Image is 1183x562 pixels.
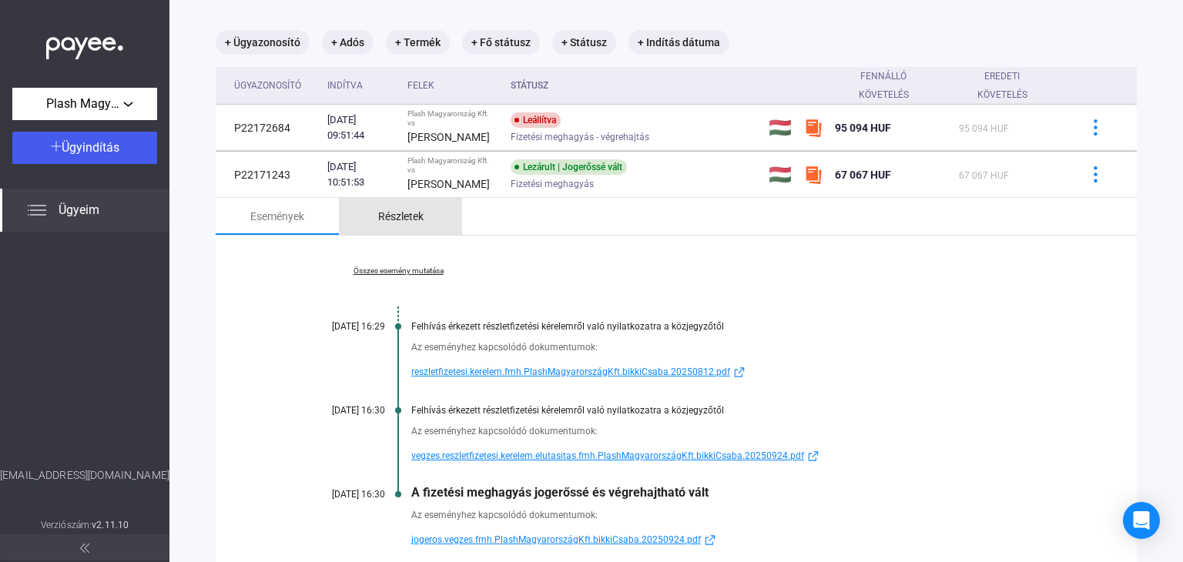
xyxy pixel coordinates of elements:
[28,201,46,219] img: list.svg
[407,109,498,128] div: Plash Magyarország Kft. vs
[216,105,321,151] td: P22172684
[1079,159,1111,191] button: more-blue
[804,119,823,137] img: szamlazzhu-mini
[411,507,1060,523] div: Az eseményhez kapcsolódó dokumentumok:
[835,122,891,134] span: 95 094 HUF
[959,123,1009,134] span: 95 094 HUF
[411,405,1060,416] div: Felhívás érkezett részletfizetési kérelemről való nyilatkozatra a közjegyzőtől
[51,141,62,152] img: plus-white.svg
[411,363,730,381] span: reszletfizetesi.kerelem.fmh.PlashMagyarországKft.bikkiCsaba.20250812.pdf
[411,447,1060,465] a: vegzes.reszletfizetesi.kerelem.elutasitas.fmh.PlashMagyarországKft.bikkiCsaba.20250924.pdfexterna...
[959,67,1060,104] div: Eredeti követelés
[407,178,490,190] strong: [PERSON_NAME]
[327,112,395,143] div: [DATE] 09:51:44
[411,530,1060,549] a: jogeros.vegzes.fmh.PlashMagyarországKft.bikkiCsaba.20250924.pdfexternal-link-blue
[92,520,129,530] strong: v2.11.10
[1123,502,1160,539] div: Open Intercom Messenger
[327,76,395,95] div: Indítva
[411,340,1060,355] div: Az eseményhez kapcsolódó dokumentumok:
[411,530,701,549] span: jogeros.vegzes.fmh.PlashMagyarországKft.bikkiCsaba.20250924.pdf
[1087,166,1104,182] img: more-blue
[835,67,947,104] div: Fennálló követelés
[411,423,1060,439] div: Az eseményhez kapcsolódó dokumentumok:
[730,366,749,378] img: external-link-blue
[411,363,1060,381] a: reszletfizetesi.kerelem.fmh.PlashMagyarországKft.bikkiCsaba.20250812.pdfexternal-link-blue
[835,67,933,104] div: Fennálló követelés
[46,95,123,113] span: Plash Magyarország Kft.
[1087,119,1104,135] img: more-blue
[216,30,310,55] mat-chip: + Ügyazonosító
[511,159,627,175] div: Lezárult | Jogerőssé vált
[407,76,434,95] div: Felek
[59,201,99,219] span: Ügyeim
[762,152,798,198] td: 🇭🇺
[378,207,424,226] div: Részletek
[1079,112,1111,144] button: more-blue
[250,207,304,226] div: Események
[407,131,490,143] strong: [PERSON_NAME]
[216,152,321,198] td: P22171243
[628,30,729,55] mat-chip: + Indítás dátuma
[762,105,798,151] td: 🇭🇺
[411,485,1060,500] div: A fizetési meghagyás jogerőssé és végrehajtható vált
[234,76,301,95] div: Ügyazonosító
[959,67,1046,104] div: Eredeti követelés
[293,321,385,332] div: [DATE] 16:29
[234,76,315,95] div: Ügyazonosító
[293,266,504,276] a: Összes esemény mutatása
[835,169,891,181] span: 67 067 HUF
[511,128,649,146] span: Fizetési meghagyás - végrehajtás
[511,175,594,193] span: Fizetési meghagyás
[293,489,385,500] div: [DATE] 16:30
[327,159,395,190] div: [DATE] 10:51:53
[804,450,823,462] img: external-link-blue
[411,321,1060,332] div: Felhívás érkezett részletfizetési kérelemről való nyilatkozatra a közjegyzőtől
[407,156,498,175] div: Plash Magyarország Kft. vs
[959,170,1009,181] span: 67 067 HUF
[407,76,498,95] div: Felek
[327,76,363,95] div: Indítva
[12,132,157,164] button: Ügyindítás
[80,544,89,553] img: arrow-double-left-grey.svg
[462,30,540,55] mat-chip: + Fő státusz
[504,67,762,105] th: Státusz
[701,534,719,546] img: external-link-blue
[46,28,123,60] img: white-payee-white-dot.svg
[511,112,561,128] div: Leállítva
[322,30,374,55] mat-chip: + Adós
[411,447,804,465] span: vegzes.reszletfizetesi.kerelem.elutasitas.fmh.PlashMagyarországKft.bikkiCsaba.20250924.pdf
[804,166,823,184] img: szamlazzhu-mini
[12,88,157,120] button: Plash Magyarország Kft.
[552,30,616,55] mat-chip: + Státusz
[386,30,450,55] mat-chip: + Termék
[62,140,119,155] span: Ügyindítás
[293,405,385,416] div: [DATE] 16:30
